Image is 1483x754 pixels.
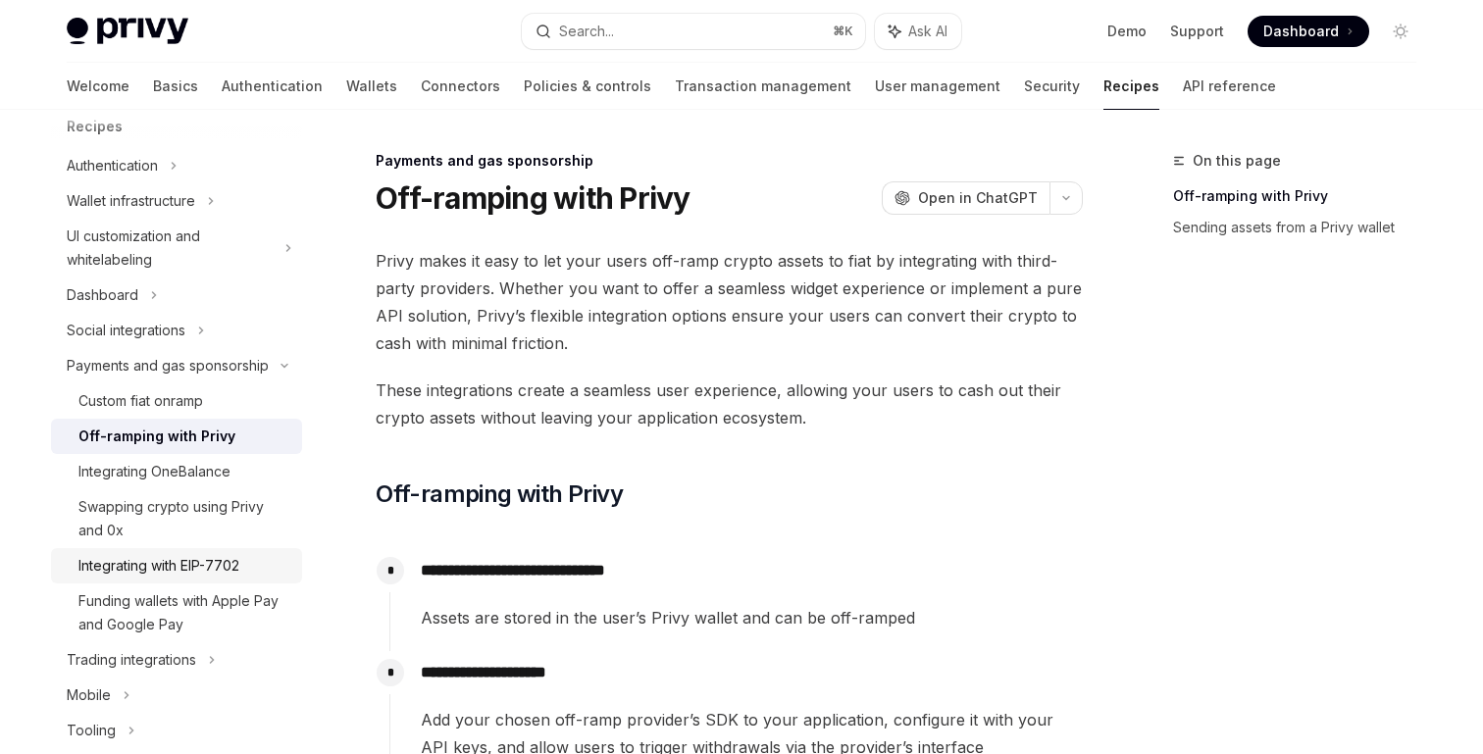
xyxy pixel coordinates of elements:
[376,377,1083,431] span: These integrations create a seamless user experience, allowing your users to cash out their crypt...
[51,419,302,454] a: Off-ramping with Privy
[153,63,198,110] a: Basics
[67,719,116,742] div: Tooling
[78,425,235,448] div: Off-ramping with Privy
[51,548,302,583] a: Integrating with EIP-7702
[1173,180,1432,212] a: Off-ramping with Privy
[1107,22,1147,41] a: Demo
[559,20,614,43] div: Search...
[524,63,651,110] a: Policies & controls
[1103,63,1159,110] a: Recipes
[882,181,1049,215] button: Open in ChatGPT
[1183,63,1276,110] a: API reference
[67,283,138,307] div: Dashboard
[875,14,961,49] button: Ask AI
[675,63,851,110] a: Transaction management
[376,180,690,216] h1: Off-ramping with Privy
[67,225,273,272] div: UI customization and whitelabeling
[908,22,947,41] span: Ask AI
[421,63,500,110] a: Connectors
[51,489,302,548] a: Swapping crypto using Privy and 0x
[1248,16,1369,47] a: Dashboard
[376,151,1083,171] div: Payments and gas sponsorship
[78,389,203,413] div: Custom fiat onramp
[78,589,290,636] div: Funding wallets with Apple Pay and Google Pay
[51,583,302,642] a: Funding wallets with Apple Pay and Google Pay
[376,478,623,510] span: Off-ramping with Privy
[78,460,230,483] div: Integrating OneBalance
[78,554,239,578] div: Integrating with EIP-7702
[1024,63,1080,110] a: Security
[67,354,269,377] div: Payments and gas sponsorship
[51,383,302,419] a: Custom fiat onramp
[875,63,1000,110] a: User management
[67,18,188,45] img: light logo
[522,14,865,49] button: Search...⌘K
[376,247,1083,357] span: Privy makes it easy to let your users off-ramp crypto assets to fiat by integrating with third-pa...
[918,188,1038,208] span: Open in ChatGPT
[67,319,185,342] div: Social integrations
[67,648,196,672] div: Trading integrations
[67,154,158,177] div: Authentication
[78,495,290,542] div: Swapping crypto using Privy and 0x
[222,63,323,110] a: Authentication
[1263,22,1339,41] span: Dashboard
[1173,212,1432,243] a: Sending assets from a Privy wallet
[67,189,195,213] div: Wallet infrastructure
[346,63,397,110] a: Wallets
[1385,16,1416,47] button: Toggle dark mode
[1193,149,1281,173] span: On this page
[1170,22,1224,41] a: Support
[51,454,302,489] a: Integrating OneBalance
[421,604,1082,631] span: Assets are stored in the user’s Privy wallet and can be off-ramped
[67,683,111,707] div: Mobile
[833,24,853,39] span: ⌘ K
[67,63,129,110] a: Welcome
